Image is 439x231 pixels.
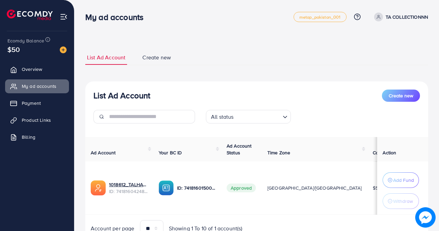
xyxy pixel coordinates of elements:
[5,96,69,110] a: Payment
[5,130,69,144] a: Billing
[91,149,116,156] span: Ad Account
[393,197,413,205] p: Withdraw
[415,207,436,228] img: image
[159,149,182,156] span: Your BC ID
[22,134,35,140] span: Billing
[142,54,171,61] span: Create new
[227,184,256,192] span: Approved
[267,185,362,191] span: [GEOGRAPHIC_DATA]/[GEOGRAPHIC_DATA]
[210,112,235,122] span: All status
[389,92,413,99] span: Create new
[206,110,291,123] div: Search for option
[267,149,290,156] span: Time Zone
[22,66,42,73] span: Overview
[109,181,148,195] div: <span class='underline'>1018612_TALHA_1727175071599</span></br>7418160424866545681
[383,149,396,156] span: Action
[91,180,106,195] img: ic-ads-acc.e4c84228.svg
[22,100,41,107] span: Payment
[177,184,216,192] p: ID: 7418160150080471041
[386,13,428,21] p: TA COLLECTIONNN
[5,113,69,127] a: Product Links
[5,79,69,93] a: My ad accounts
[159,180,174,195] img: ic-ba-acc.ded83a64.svg
[22,83,56,90] span: My ad accounts
[7,37,44,44] span: Ecomdy Balance
[299,15,341,19] span: metap_pakistan_001
[382,90,420,102] button: Create new
[87,54,125,61] span: List Ad Account
[383,172,419,188] button: Add Fund
[294,12,347,22] a: metap_pakistan_001
[236,111,280,122] input: Search for option
[5,62,69,76] a: Overview
[22,117,51,123] span: Product Links
[60,13,68,21] img: menu
[109,181,148,188] a: 1018612_TALHA_1727175071599
[371,13,428,21] a: TA COLLECTIONNN
[85,12,149,22] h3: My ad accounts
[93,91,150,100] h3: List Ad Account
[60,46,67,53] img: image
[393,176,414,184] p: Add Fund
[383,193,419,209] button: Withdraw
[109,188,148,195] span: ID: 7418160424866545681
[7,44,20,54] span: $50
[7,9,53,20] img: logo
[227,142,252,156] span: Ad Account Status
